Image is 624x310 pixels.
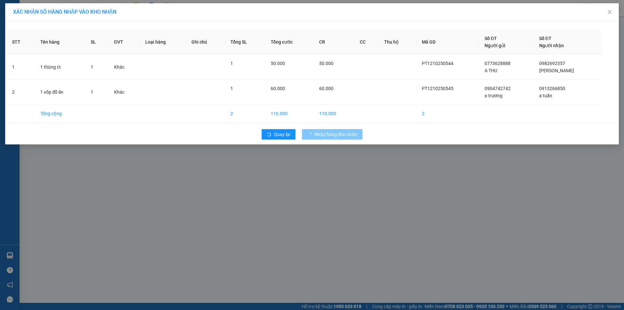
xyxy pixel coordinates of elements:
[274,131,290,138] span: Quay lại
[271,61,285,66] span: 50.000
[314,105,355,123] td: 110.000
[91,89,93,95] span: 1
[140,30,186,55] th: Loại hàng
[35,55,85,80] td: 1 thùng ct
[85,30,109,55] th: SL
[539,93,552,98] span: a tuấn
[485,68,497,73] span: A THU
[422,86,453,91] span: PT1210250545
[225,105,266,123] td: 2
[307,132,314,137] span: loading
[109,80,140,105] td: Khác
[314,131,357,138] span: Nhập hàng kho nhận
[601,3,619,21] button: Close
[7,30,35,55] th: STT
[266,30,314,55] th: Tổng cước
[539,86,565,91] span: 0913266850
[91,64,93,70] span: 1
[266,105,314,123] td: 110.000
[314,30,355,55] th: CR
[485,93,502,98] span: a trương
[271,86,285,91] span: 60.000
[539,43,564,48] span: Người nhận
[35,80,85,105] td: 1 xốp đồ ăn
[539,68,574,73] span: [PERSON_NAME]
[379,30,416,55] th: Thu hộ
[417,105,479,123] td: 2
[109,55,140,80] td: Khác
[417,30,479,55] th: Mã GD
[539,36,552,41] span: Số ĐT
[7,55,35,80] td: 1
[485,86,511,91] span: 0904742742
[319,86,333,91] span: 60.000
[186,30,225,55] th: Ghi chú
[302,129,362,140] button: Nhập hàng kho nhận
[485,36,497,41] span: Số ĐT
[485,61,511,66] span: 0773628888
[35,105,85,123] td: Tổng cộng
[485,43,505,48] span: Người gửi
[230,61,233,66] span: 1
[319,61,333,66] span: 50.000
[422,61,453,66] span: PT1210250544
[539,61,565,66] span: 0982692357
[267,132,271,137] span: rollback
[7,80,35,105] td: 2
[355,30,379,55] th: CC
[109,30,140,55] th: ĐVT
[262,129,295,140] button: rollbackQuay lại
[225,30,266,55] th: Tổng SL
[607,9,612,15] span: close
[13,9,116,15] span: XÁC NHẬN SỐ HÀNG NHẬP VÀO KHO NHẬN
[230,86,233,91] span: 1
[35,30,85,55] th: Tên hàng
